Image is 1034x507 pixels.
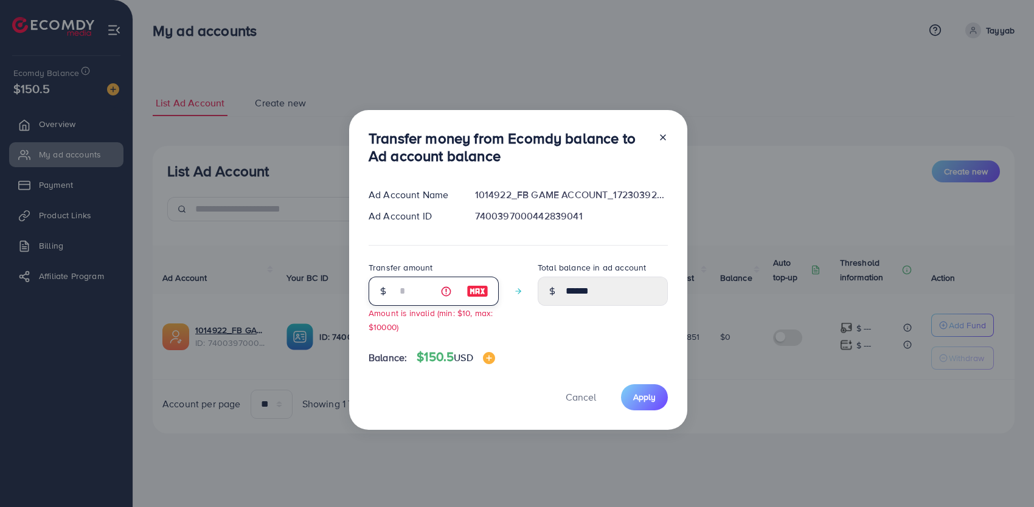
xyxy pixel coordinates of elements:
h3: Transfer money from Ecomdy balance to Ad account balance [369,129,648,165]
span: Cancel [566,390,596,404]
span: Balance: [369,351,407,365]
span: USD [454,351,473,364]
button: Apply [621,384,668,410]
div: 7400397000442839041 [465,209,678,223]
img: image [467,284,488,298]
label: Transfer amount [369,261,432,274]
label: Total balance in ad account [538,261,646,274]
span: Apply [633,391,656,403]
small: Amount is invalid (min: $10, max: $10000) [369,307,493,333]
img: image [483,352,495,364]
h4: $150.5 [417,350,494,365]
div: Ad Account Name [359,188,465,202]
div: Ad Account ID [359,209,465,223]
button: Cancel [550,384,611,410]
div: 1014922_FB GAME ACCOUNT_1723039205703 [465,188,678,202]
iframe: Chat [982,452,1025,498]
